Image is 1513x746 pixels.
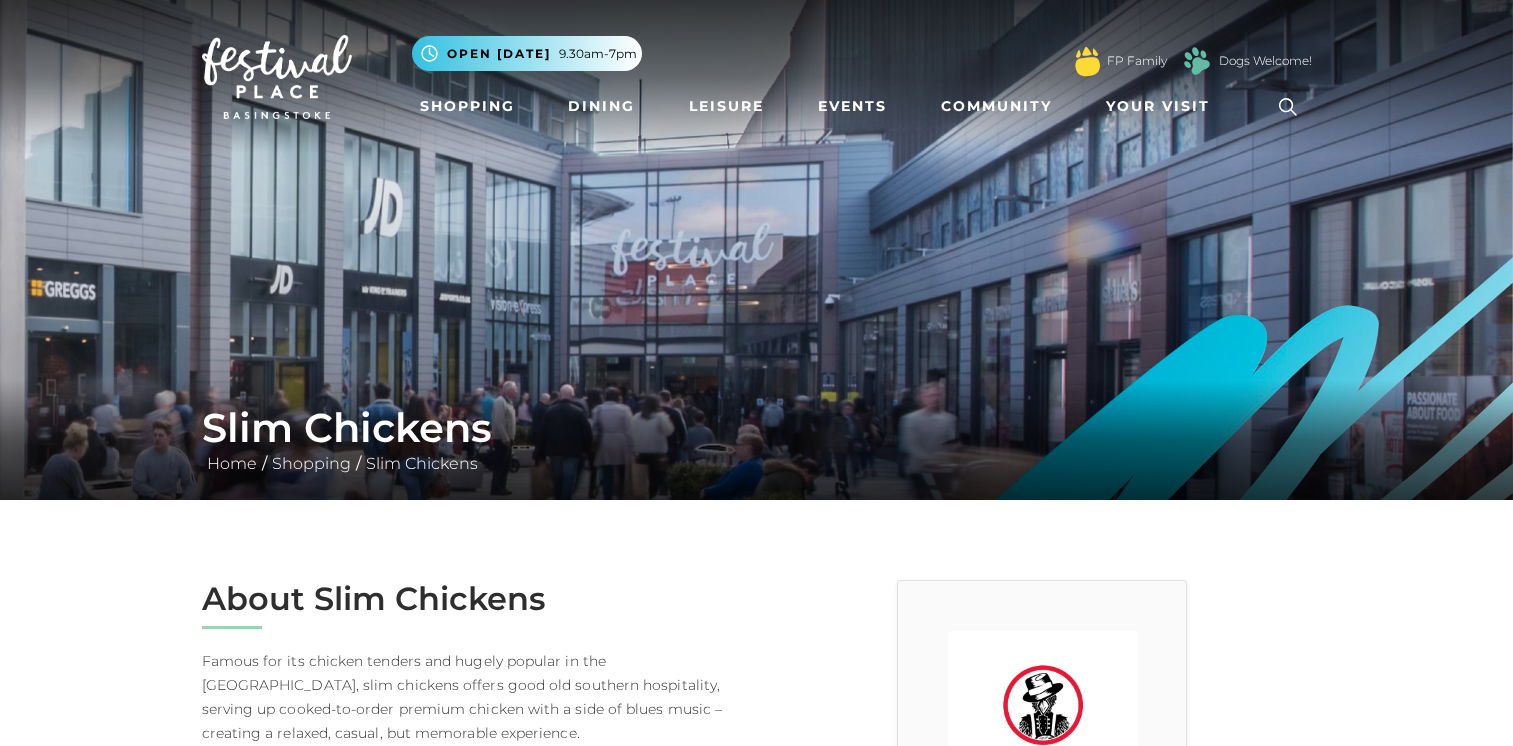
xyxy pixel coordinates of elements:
h2: About Slim Chickens [202,580,742,618]
span: Open [DATE] [447,45,551,63]
a: Home [202,454,262,473]
a: Shopping [412,88,523,125]
span: 9.30am-7pm [559,45,637,63]
p: Famous for its chicken tenders and hugely popular in the [GEOGRAPHIC_DATA], slim chickens offers ... [202,649,742,745]
img: Festival Place Logo [202,35,352,119]
a: Dogs Welcome! [1219,52,1312,70]
span: Your Visit [1106,96,1210,117]
a: FP Family [1107,52,1167,70]
a: Leisure [681,88,772,125]
a: Slim Chickens [361,454,483,473]
button: Open [DATE] 9.30am-7pm [412,36,642,71]
a: Community [933,88,1060,125]
h1: Slim Chickens [202,404,1312,452]
a: Your Visit [1098,88,1228,125]
div: / / [187,404,1327,476]
a: Dining [560,88,643,125]
a: Events [810,88,895,125]
a: Shopping [267,454,356,473]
